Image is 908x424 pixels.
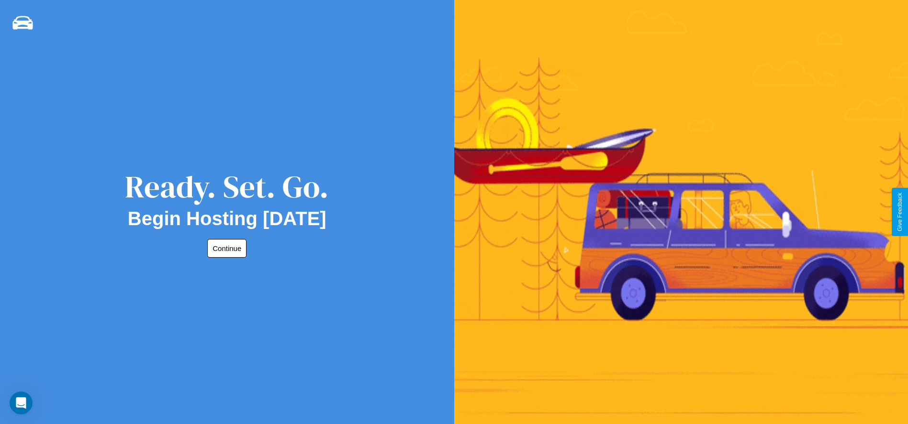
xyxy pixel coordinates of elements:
div: Give Feedback [897,193,903,231]
div: Ready. Set. Go. [125,165,329,208]
h2: Begin Hosting [DATE] [128,208,326,229]
button: Continue [207,239,247,258]
iframe: Intercom live chat [10,391,33,414]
